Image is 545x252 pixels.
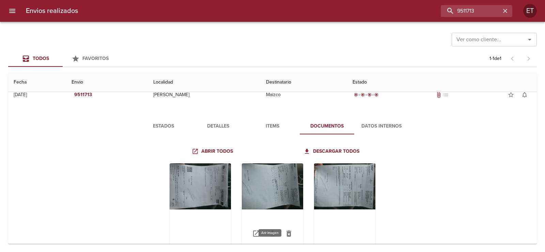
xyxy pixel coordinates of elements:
input: buscar [441,5,501,17]
span: radio_button_checked [374,93,378,97]
button: Abrir [525,35,534,44]
div: [DATE] [14,92,27,98]
span: No tiene pedido asociado [442,91,449,98]
span: radio_button_checked [361,93,365,97]
span: Items [249,122,296,131]
button: Activar notificaciones [518,88,531,102]
em: 9511713 [74,91,92,99]
span: radio_button_checked [354,93,358,97]
span: Abrir todos [193,147,233,156]
a: Descargar [264,225,281,242]
span: Tiene documentos adjuntos [435,91,442,98]
span: notifications_none [521,91,528,98]
div: Entregado [353,91,380,98]
button: 9511713 [72,89,95,101]
a: Abrir todos [190,145,236,158]
span: Detalles [195,122,241,131]
th: Fecha [8,73,66,92]
h6: Envios realizados [26,5,78,16]
div: Arir imagen [314,163,375,249]
div: Tabs detalle de guia [136,118,409,134]
div: ET [523,4,537,18]
th: Localidad [148,73,261,92]
p: 1 - 1 de 1 [489,55,501,62]
td: [PERSON_NAME] [148,83,261,107]
button: Eliminar [281,225,297,242]
span: radio_button_checked [368,93,372,97]
span: Favoritos [82,56,109,61]
td: Maizco [261,83,347,107]
div: Arir imagen [170,163,231,249]
a: Descargar todos [302,145,362,158]
div: Abrir información de usuario [523,4,537,18]
button: Agregar a favoritos [504,88,518,102]
span: Estados [140,122,187,131]
th: Destinatario [261,73,347,92]
a: Abrir [248,225,264,242]
th: Estado [347,73,537,92]
span: Datos Internos [358,122,405,131]
span: Documentos [304,122,350,131]
span: Pagina anterior [504,55,520,62]
th: Envio [66,73,148,92]
span: Todos [33,56,49,61]
span: star_border [508,91,514,98]
span: Descargar todos [305,147,359,156]
span: Pagina siguiente [520,50,537,67]
div: Tabs Envios [8,50,117,67]
button: menu [4,3,20,19]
